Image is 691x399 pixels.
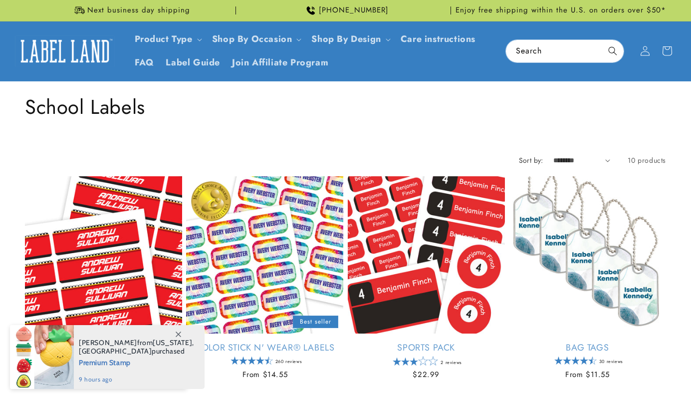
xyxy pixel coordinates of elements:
span: [PHONE_NUMBER] [319,5,389,15]
a: Label Guide [160,51,226,74]
summary: Shop By Design [305,27,394,51]
span: Label Guide [166,57,220,68]
span: Next business day shipping [87,5,190,15]
span: [PERSON_NAME] [79,338,137,347]
h1: School Labels [25,94,666,120]
span: [GEOGRAPHIC_DATA] [79,347,152,356]
img: Label Land [15,35,115,66]
a: Care instructions [395,27,481,51]
summary: Shop By Occasion [206,27,306,51]
a: Shop By Design [311,32,381,45]
span: from , purchased [79,339,194,356]
span: 10 products [628,155,666,165]
iframe: Gorgias live chat messenger [591,356,681,389]
span: FAQ [135,57,154,68]
span: Enjoy free shipping within the U.S. on orders over $50* [456,5,666,15]
a: Color Stick N' Wear® Labels [186,342,343,354]
span: Shop By Occasion [212,33,292,45]
a: FAQ [129,51,160,74]
span: Join Affiliate Program [232,57,328,68]
a: Label Land [11,32,119,70]
label: Sort by: [519,155,543,165]
span: [US_STATE] [153,338,192,347]
a: Bag Tags [509,342,666,354]
summary: Product Type [129,27,206,51]
a: Product Type [135,32,193,45]
a: Sports Pack [348,342,505,354]
button: Search [602,40,624,62]
a: Join Affiliate Program [226,51,334,74]
span: Care instructions [401,33,475,45]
